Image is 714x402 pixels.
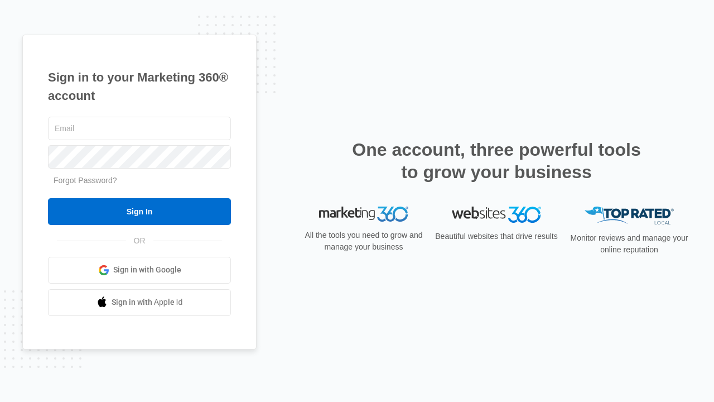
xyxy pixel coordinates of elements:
[48,289,231,316] a: Sign in with Apple Id
[301,229,426,253] p: All the tools you need to grow and manage your business
[349,138,644,183] h2: One account, three powerful tools to grow your business
[112,296,183,308] span: Sign in with Apple Id
[54,176,117,185] a: Forgot Password?
[48,117,231,140] input: Email
[48,68,231,105] h1: Sign in to your Marketing 360® account
[567,232,692,256] p: Monitor reviews and manage your online reputation
[126,235,153,247] span: OR
[585,207,674,225] img: Top Rated Local
[434,231,559,242] p: Beautiful websites that drive results
[48,198,231,225] input: Sign In
[319,207,408,222] img: Marketing 360
[113,264,181,276] span: Sign in with Google
[452,207,541,223] img: Websites 360
[48,257,231,284] a: Sign in with Google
